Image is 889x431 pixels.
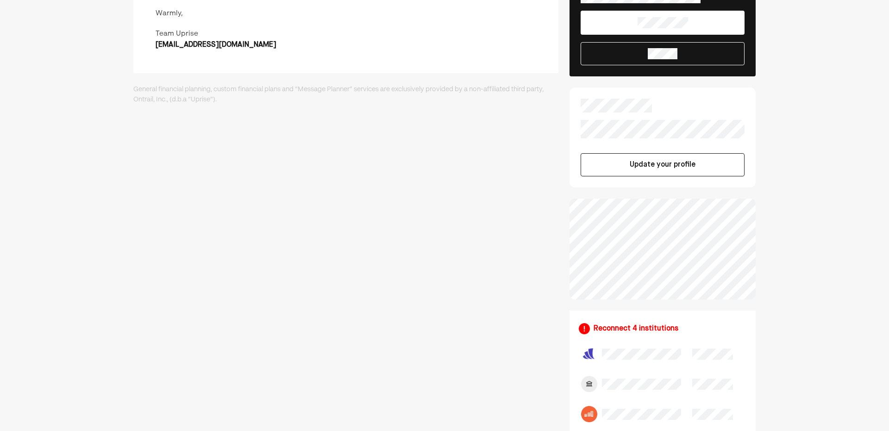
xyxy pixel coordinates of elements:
div: Team Uprise [156,28,536,39]
div: General financial planning, custom financial plans and “Message Planner” services are exclusively... [133,84,558,105]
div: Warmly, [156,8,536,19]
div: [EMAIL_ADDRESS][DOMAIN_NAME] [156,39,276,50]
div: Reconnect 4 institutions [594,323,678,334]
button: Update your profile [581,153,745,176]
